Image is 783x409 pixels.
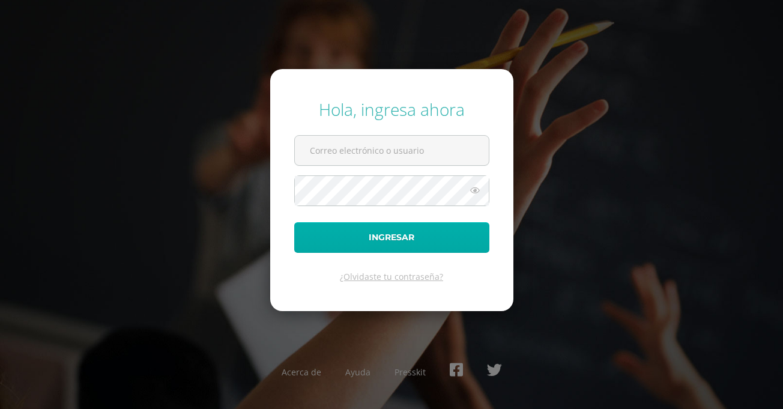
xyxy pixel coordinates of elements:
[294,222,489,253] button: Ingresar
[340,271,443,282] a: ¿Olvidaste tu contraseña?
[294,98,489,121] div: Hola, ingresa ahora
[295,136,489,165] input: Correo electrónico o usuario
[345,366,370,378] a: Ayuda
[395,366,426,378] a: Presskit
[282,366,321,378] a: Acerca de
